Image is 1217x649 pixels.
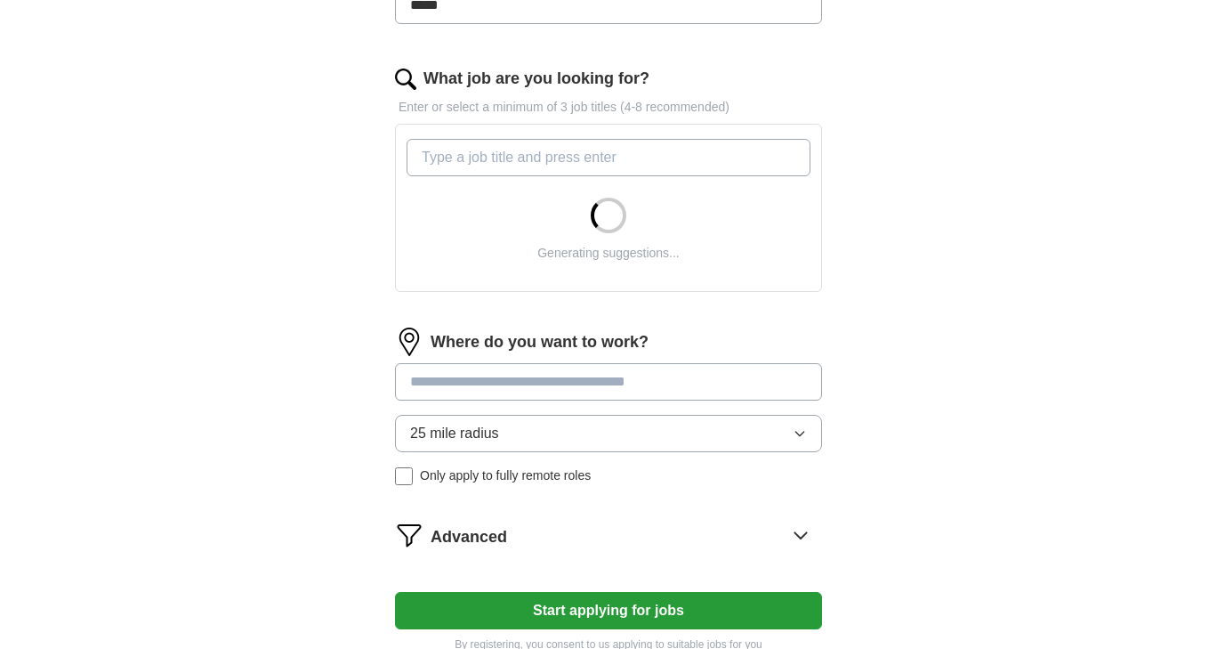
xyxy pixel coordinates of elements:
span: Advanced [431,525,507,549]
input: Type a job title and press enter [407,139,810,176]
img: location.png [395,328,423,356]
span: Only apply to fully remote roles [420,466,591,485]
img: filter [395,521,423,549]
label: Where do you want to work? [431,330,649,354]
p: Enter or select a minimum of 3 job titles (4-8 recommended) [395,98,822,117]
label: What job are you looking for? [423,67,649,91]
div: Generating suggestions... [537,244,680,263]
button: Start applying for jobs [395,592,822,629]
span: 25 mile radius [410,423,499,444]
input: Only apply to fully remote roles [395,467,413,485]
button: 25 mile radius [395,415,822,452]
img: search.png [395,69,416,90]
